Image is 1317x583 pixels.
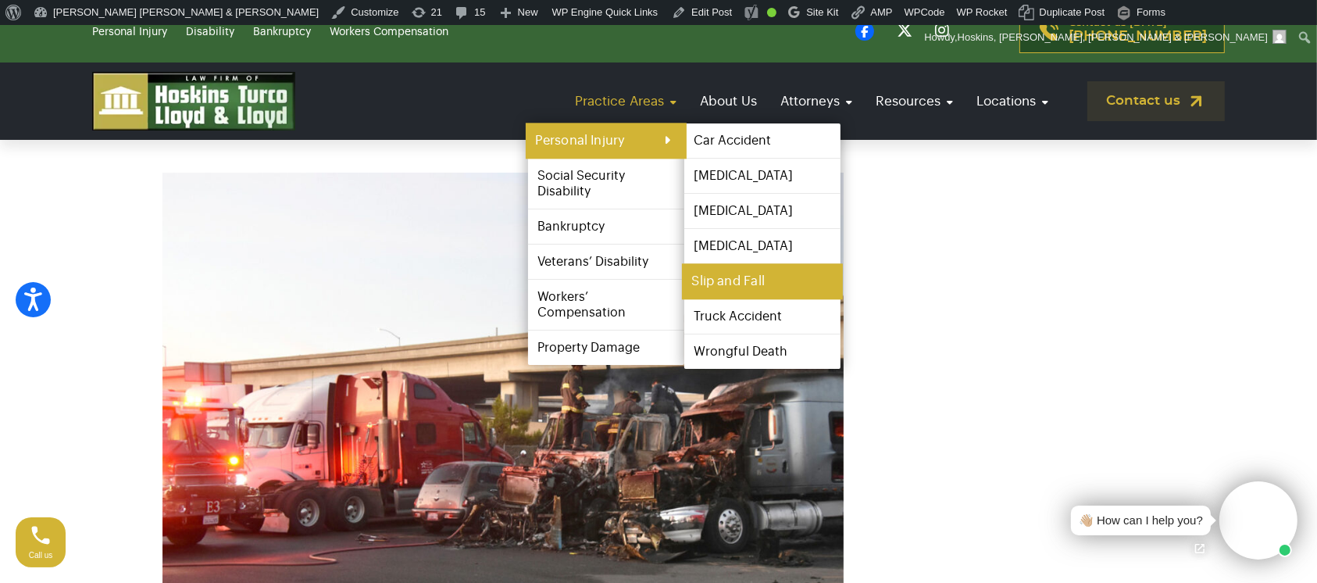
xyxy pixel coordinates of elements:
a: Workers Compensation [330,27,448,38]
a: Car Accident [684,123,841,158]
a: Disability [186,27,234,38]
a: Locations [969,79,1056,123]
a: Workers’ Compensation [528,280,684,330]
a: Attorneys [773,79,860,123]
div: 👋🏼 How can I help you? [1079,512,1203,530]
a: Bankruptcy [253,27,311,38]
a: Howdy, [919,25,1293,50]
a: Social Security Disability [528,159,684,209]
a: Veterans’ Disability [528,245,684,279]
a: Wrongful Death [684,334,841,369]
a: Contact us [1087,81,1225,121]
a: Resources [868,79,961,123]
a: Personal Injury [526,123,687,159]
a: Slip and Fall [682,264,843,299]
a: Open chat [1183,532,1216,565]
span: Site Kit [806,6,838,18]
img: logo [92,72,295,131]
a: Personal Injury [92,27,167,38]
a: Property Damage [528,331,684,365]
a: Practice Areas [567,79,684,123]
span: Hoskins, [PERSON_NAME], [PERSON_NAME] & [PERSON_NAME] [958,31,1268,43]
a: Bankruptcy [528,209,684,244]
a: Truck Accident [684,299,841,334]
a: About Us [692,79,765,123]
a: [MEDICAL_DATA] [684,194,841,228]
a: [MEDICAL_DATA] [684,159,841,193]
span: Call us [29,551,53,560]
a: [MEDICAL_DATA] [684,229,841,263]
div: Good [767,8,776,17]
